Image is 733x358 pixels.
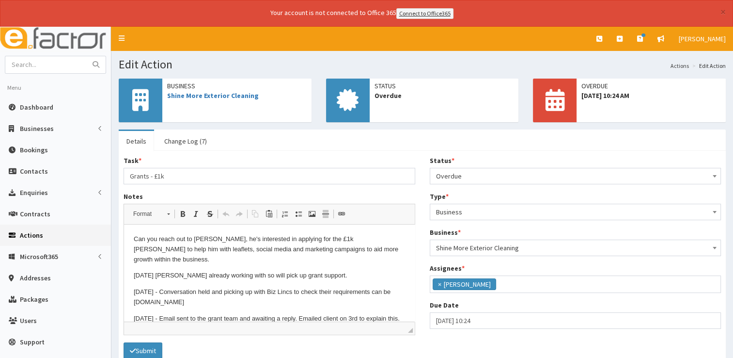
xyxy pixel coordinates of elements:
[319,208,332,220] a: Insert Horizontal Line
[124,225,415,322] iframe: Rich Text Editor, notes
[305,208,319,220] a: Image
[20,231,43,240] span: Actions
[20,188,48,197] span: Enquiries
[690,62,726,70] li: Edit Action
[124,156,141,165] label: Task
[430,228,461,237] label: Business
[20,167,48,176] span: Contacts
[20,210,50,218] span: Contracts
[20,103,53,112] span: Dashboard
[156,131,215,151] a: Change Log (7)
[20,316,37,325] span: Users
[278,208,292,220] a: Insert/Remove Numbered List
[219,208,233,220] a: Undo (Ctrl+Z)
[78,8,645,19] div: Your account is not connected to Office 365
[262,208,276,220] a: Paste (Ctrl+V)
[20,338,45,346] span: Support
[581,81,721,91] span: OVERDUE
[671,62,689,70] a: Actions
[5,56,87,73] input: Search...
[20,252,58,261] span: Microsoft365
[436,169,715,183] span: Overdue
[167,81,307,91] span: Business
[374,81,514,91] span: Status
[189,208,203,220] a: Italic (Ctrl+I)
[167,91,259,100] a: Shine More Exterior Cleaning
[20,146,48,154] span: Bookings
[292,208,305,220] a: Insert/Remove Bulleted List
[119,131,154,151] a: Details
[119,58,726,71] h1: Edit Action
[430,192,449,201] label: Type
[176,208,189,220] a: Bold (Ctrl+B)
[10,89,281,110] p: [DATE] - Email sent to the grant team and awaiting a reply. Emailed client on 3rd to explain this...
[249,208,262,220] a: Copy (Ctrl+C)
[679,34,726,43] span: [PERSON_NAME]
[20,124,54,133] span: Businesses
[374,91,514,100] span: Overdue
[396,8,453,19] a: Connect to Office365
[128,207,175,221] a: Format
[433,278,496,290] li: Paul Slade
[430,300,459,310] label: Due Date
[20,295,48,304] span: Packages
[335,208,348,220] a: Link (Ctrl+L)
[438,279,441,289] span: ×
[436,205,715,219] span: Business
[408,328,413,333] span: Drag to resize
[203,208,217,220] a: Strike Through
[430,240,721,256] span: Shine More Exterior Cleaning
[430,168,721,184] span: Overdue
[20,274,51,282] span: Addresses
[671,27,733,51] a: [PERSON_NAME]
[430,204,721,220] span: Business
[430,263,465,273] label: Assignees
[124,192,143,201] label: Notes
[128,208,162,220] span: Format
[720,7,726,17] button: ×
[436,241,715,255] span: Shine More Exterior Cleaning
[430,156,454,165] label: Status
[581,91,721,100] span: [DATE] 10:24 AM
[233,208,246,220] a: Redo (Ctrl+Y)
